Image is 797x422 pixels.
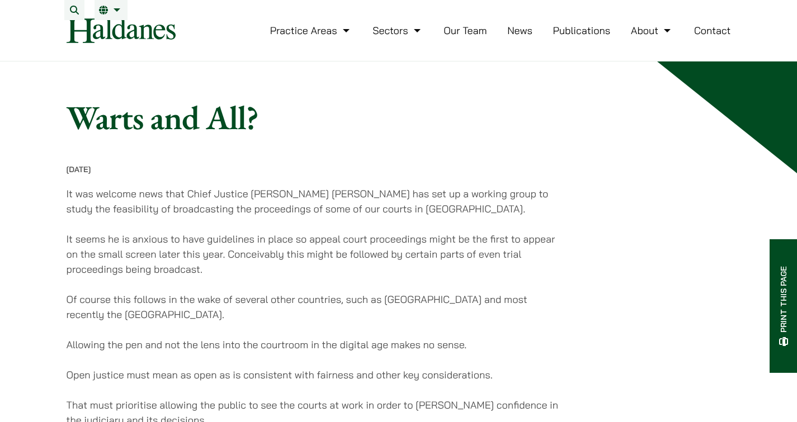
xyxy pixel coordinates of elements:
[67,367,565,382] p: Open justice must mean as open as is consistent with fairness and other key considerations.
[67,97,647,137] h1: Warts and All?
[67,164,91,174] time: [DATE]
[270,24,352,37] a: Practice Areas
[553,24,611,37] a: Publications
[67,186,565,216] p: It was welcome news that Chief Justice [PERSON_NAME] [PERSON_NAME] has set up a working group to ...
[694,24,731,37] a: Contact
[67,337,565,352] p: Allowing the pen and not the lens into the courtroom in the digital age makes no sense.
[631,24,673,37] a: About
[67,18,176,43] img: Logo of Haldanes
[372,24,423,37] a: Sectors
[67,231,565,277] p: It seems he is anxious to have guidelines in place so appeal court proceedings might be the first...
[507,24,532,37] a: News
[444,24,487,37] a: Our Team
[67,292,565,322] p: Of course this follows in the wake of several other countries, such as [GEOGRAPHIC_DATA] and most...
[99,6,123,15] a: EN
